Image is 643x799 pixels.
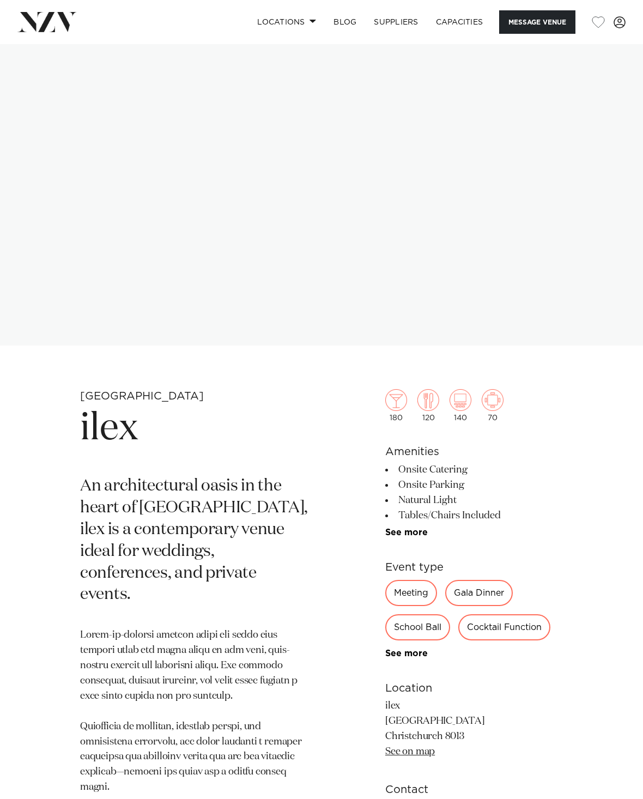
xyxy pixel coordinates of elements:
div: 70 [482,389,504,422]
div: 140 [450,389,471,422]
a: Capacities [427,10,492,34]
div: 120 [417,389,439,422]
div: 180 [385,389,407,422]
a: Locations [248,10,325,34]
img: dining.png [417,389,439,411]
li: Onsite Parking [385,477,563,493]
li: Onsite Catering [385,462,563,477]
a: SUPPLIERS [365,10,427,34]
h6: Location [385,680,563,697]
button: Message Venue [499,10,575,34]
a: BLOG [325,10,365,34]
p: ilex [GEOGRAPHIC_DATA] Christchurch 8013 [385,699,563,760]
img: nzv-logo.png [17,12,77,32]
h6: Event type [385,559,563,576]
h6: Contact [385,782,563,798]
small: [GEOGRAPHIC_DATA] [80,391,204,402]
img: cocktail.png [385,389,407,411]
div: School Ball [385,614,450,640]
div: Cocktail Function [458,614,550,640]
div: Meeting [385,580,437,606]
h6: Amenities [385,444,563,460]
h1: ilex [80,404,308,454]
a: See on map [385,747,435,756]
img: theatre.png [450,389,471,411]
p: An architectural oasis in the heart of [GEOGRAPHIC_DATA], ilex is a contemporary venue ideal for ... [80,476,308,606]
li: Natural Light [385,493,563,508]
img: meeting.png [482,389,504,411]
li: Tables/Chairs Included [385,508,563,523]
div: Gala Dinner [445,580,513,606]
